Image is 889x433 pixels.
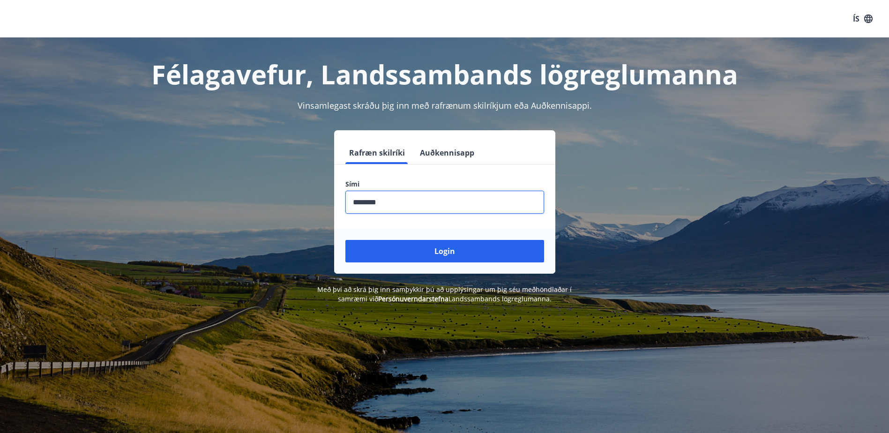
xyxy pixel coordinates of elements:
[378,294,448,303] a: Persónuverndarstefna
[345,142,409,164] button: Rafræn skilríki
[298,100,592,111] span: Vinsamlegast skráðu þig inn með rafrænum skilríkjum eða Auðkennisappi.
[119,56,771,92] h1: Félagavefur, Landssambands lögreglumanna
[345,240,544,262] button: Login
[317,285,572,303] span: Með því að skrá þig inn samþykkir þú að upplýsingar um þig séu meðhöndlaðar í samræmi við Landssa...
[345,179,544,189] label: Sími
[848,10,878,27] button: ÍS
[416,142,478,164] button: Auðkennisapp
